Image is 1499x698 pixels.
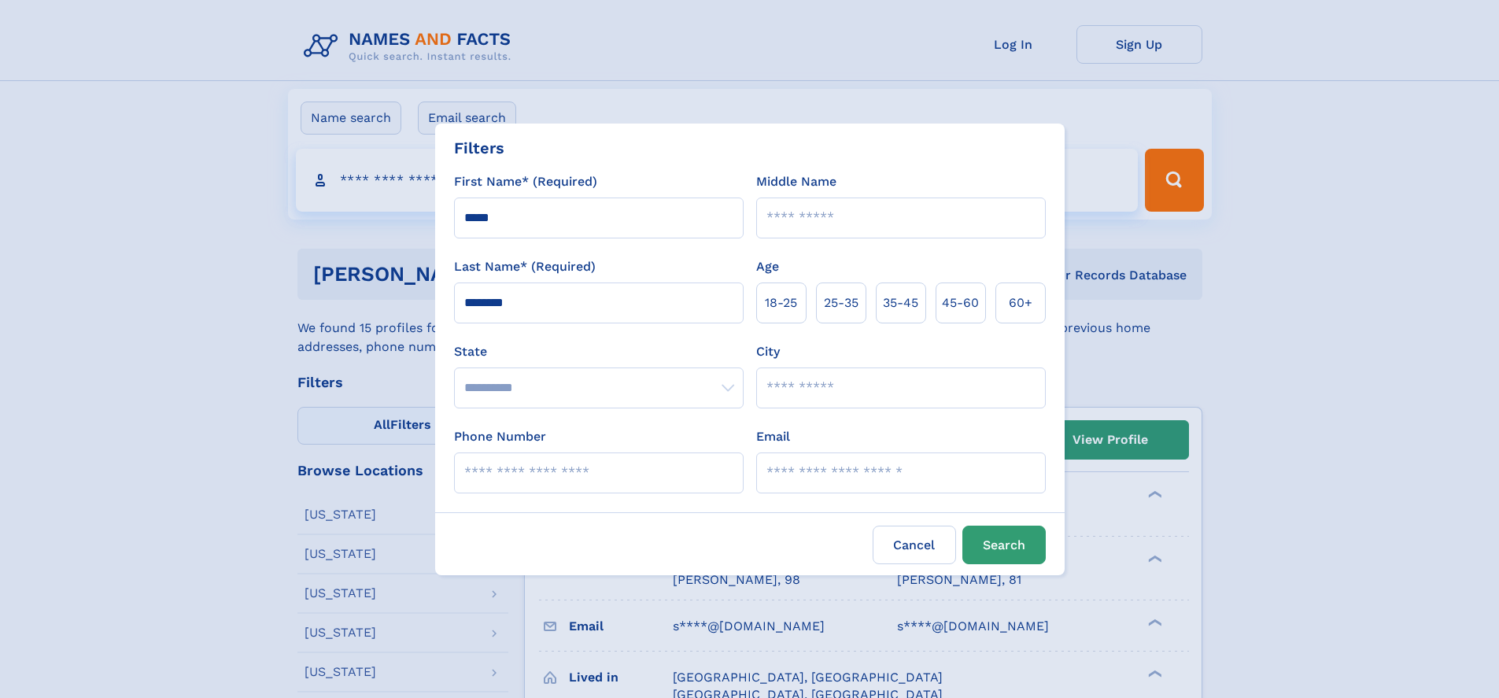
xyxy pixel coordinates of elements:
[942,294,979,312] span: 45‑60
[765,294,797,312] span: 18‑25
[454,427,546,446] label: Phone Number
[454,136,504,160] div: Filters
[824,294,858,312] span: 25‑35
[454,342,744,361] label: State
[883,294,918,312] span: 35‑45
[873,526,956,564] label: Cancel
[454,257,596,276] label: Last Name* (Required)
[1009,294,1032,312] span: 60+
[756,257,779,276] label: Age
[962,526,1046,564] button: Search
[756,427,790,446] label: Email
[756,342,780,361] label: City
[756,172,836,191] label: Middle Name
[454,172,597,191] label: First Name* (Required)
